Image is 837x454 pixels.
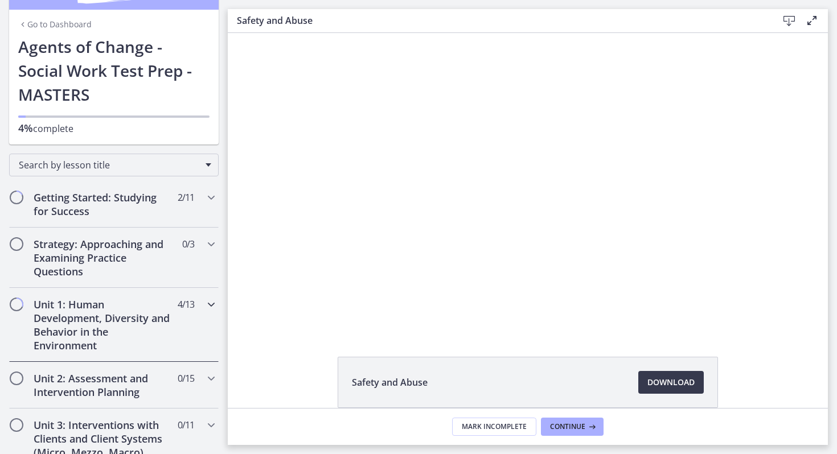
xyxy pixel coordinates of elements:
h3: Safety and Abuse [237,14,760,27]
a: Go to Dashboard [18,19,92,30]
iframe: Video Lesson [228,33,828,331]
span: 2 / 11 [178,191,194,204]
h2: Unit 2: Assessment and Intervention Planning [34,372,173,399]
div: Search by lesson title [9,154,219,176]
h2: Strategy: Approaching and Examining Practice Questions [34,237,173,278]
h2: Getting Started: Studying for Success [34,191,173,218]
a: Download [638,371,704,394]
span: 0 / 3 [182,237,194,251]
span: 4 / 13 [178,298,194,311]
h1: Agents of Change - Social Work Test Prep - MASTERS [18,35,210,106]
span: Safety and Abuse [352,375,428,389]
span: Mark Incomplete [462,422,527,431]
button: Continue [541,418,604,436]
span: Search by lesson title [19,159,200,171]
span: 0 / 11 [178,418,194,432]
span: 4% [18,121,33,135]
span: Download [647,375,695,389]
p: complete [18,121,210,135]
span: Continue [550,422,585,431]
button: Mark Incomplete [452,418,536,436]
span: 0 / 15 [178,372,194,385]
h2: Unit 1: Human Development, Diversity and Behavior in the Environment [34,298,173,352]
